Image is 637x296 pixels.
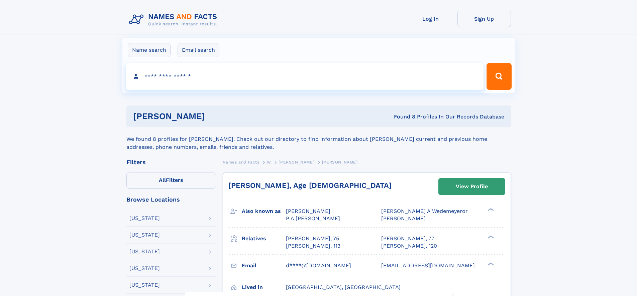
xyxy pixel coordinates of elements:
img: Logo Names and Facts [126,11,223,29]
div: [US_STATE] [129,232,160,238]
span: W [267,160,271,165]
div: Filters [126,159,216,165]
div: [US_STATE] [129,216,160,221]
div: ❯ [486,235,494,239]
h3: Relatives [242,233,286,244]
label: Name search [128,43,171,57]
label: Email search [178,43,219,57]
span: All [159,177,166,183]
span: P A [PERSON_NAME] [286,215,340,222]
h3: Email [242,260,286,271]
input: search input [126,63,484,90]
div: Found 8 Profiles In Our Records Database [299,113,504,120]
a: [PERSON_NAME], 120 [381,242,437,250]
a: Log In [404,11,457,27]
div: ❯ [486,262,494,266]
label: Filters [126,173,216,189]
a: [PERSON_NAME], 113 [286,242,340,250]
a: View Profile [439,179,505,195]
a: [PERSON_NAME], 75 [286,235,339,242]
div: [US_STATE] [129,266,160,271]
h1: [PERSON_NAME] [133,112,300,120]
span: [PERSON_NAME] [322,160,358,165]
a: [PERSON_NAME], 77 [381,235,434,242]
span: [PERSON_NAME] [381,215,426,222]
span: [PERSON_NAME] A Wedemeyeror [381,208,468,214]
a: Names and Facts [223,158,259,166]
div: Browse Locations [126,197,216,203]
div: [US_STATE] [129,249,160,254]
div: View Profile [456,179,488,194]
span: [GEOGRAPHIC_DATA], [GEOGRAPHIC_DATA] [286,284,401,290]
a: Sign Up [457,11,511,27]
span: [PERSON_NAME] [279,160,314,165]
a: W [267,158,271,166]
div: We found 8 profiles for [PERSON_NAME]. Check out our directory to find information about [PERSON_... [126,127,511,151]
a: [PERSON_NAME] [279,158,314,166]
button: Search Button [487,63,511,90]
div: ❯ [486,208,494,212]
span: [PERSON_NAME] [286,208,330,214]
span: [EMAIL_ADDRESS][DOMAIN_NAME] [381,262,475,269]
h3: Also known as [242,206,286,217]
a: [PERSON_NAME], Age [DEMOGRAPHIC_DATA] [228,181,392,190]
h3: Lived in [242,282,286,293]
div: [US_STATE] [129,282,160,288]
